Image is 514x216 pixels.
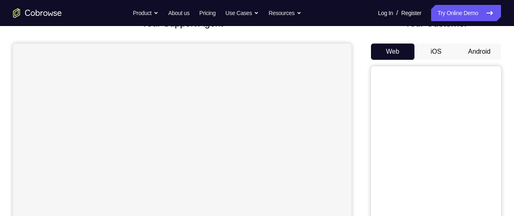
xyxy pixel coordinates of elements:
[431,5,501,21] a: Try Online Demo
[13,8,62,18] a: Go to the home page
[226,5,259,21] button: Use Cases
[371,44,414,60] button: Web
[133,5,158,21] button: Product
[458,44,501,60] button: Android
[168,5,189,21] a: About us
[378,5,393,21] a: Log In
[401,5,421,21] a: Register
[199,5,215,21] a: Pricing
[269,5,301,21] button: Resources
[414,44,458,60] button: iOS
[396,8,398,18] span: /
